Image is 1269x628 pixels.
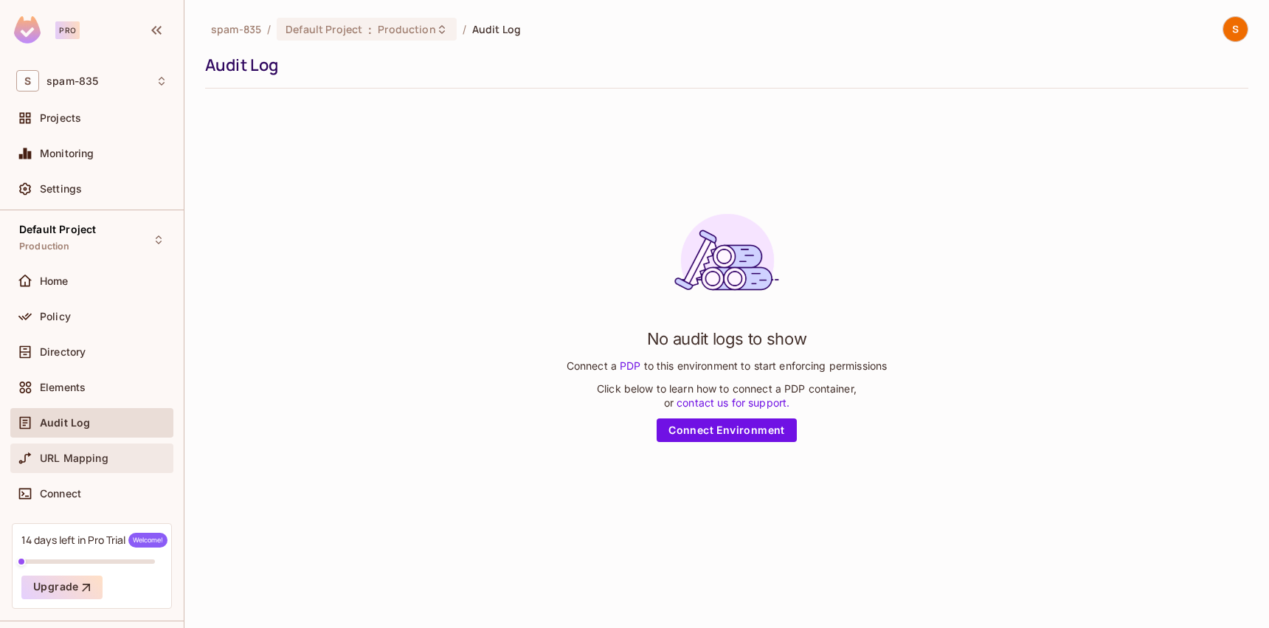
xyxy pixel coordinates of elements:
span: Directory [40,346,86,358]
div: 14 days left in Pro Trial [21,533,167,548]
p: Click below to learn how to connect a PDP container, or [597,382,857,410]
span: URL Mapping [40,452,108,464]
span: Projects [40,112,81,124]
span: Production [19,241,70,252]
img: SReyMgAAAABJRU5ErkJggg== [14,16,41,44]
span: S [16,70,39,92]
span: Default Project [19,224,96,235]
span: Audit Log [472,22,521,36]
div: Audit Log [205,54,1241,76]
button: Upgrade [21,576,103,599]
span: Welcome! [128,533,167,548]
li: / [463,22,466,36]
span: Connect [40,488,81,500]
a: PDP [617,359,644,372]
span: Audit Log [40,417,90,429]
a: contact us for support. [674,396,789,409]
span: Policy [40,311,71,322]
div: Pro [55,21,80,39]
a: Connect Environment [657,418,797,442]
span: Home [40,275,69,287]
span: Elements [40,382,86,393]
img: spam mail [1223,17,1248,41]
span: the active workspace [211,22,261,36]
span: Monitoring [40,148,94,159]
span: Production [378,22,435,36]
h1: No audit logs to show [647,328,807,350]
span: : [367,24,373,35]
span: Workspace: spam-835 [46,75,98,87]
span: Settings [40,183,82,195]
span: Default Project [286,22,362,36]
li: / [267,22,271,36]
p: Connect a to this environment to start enforcing permissions [567,359,887,373]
